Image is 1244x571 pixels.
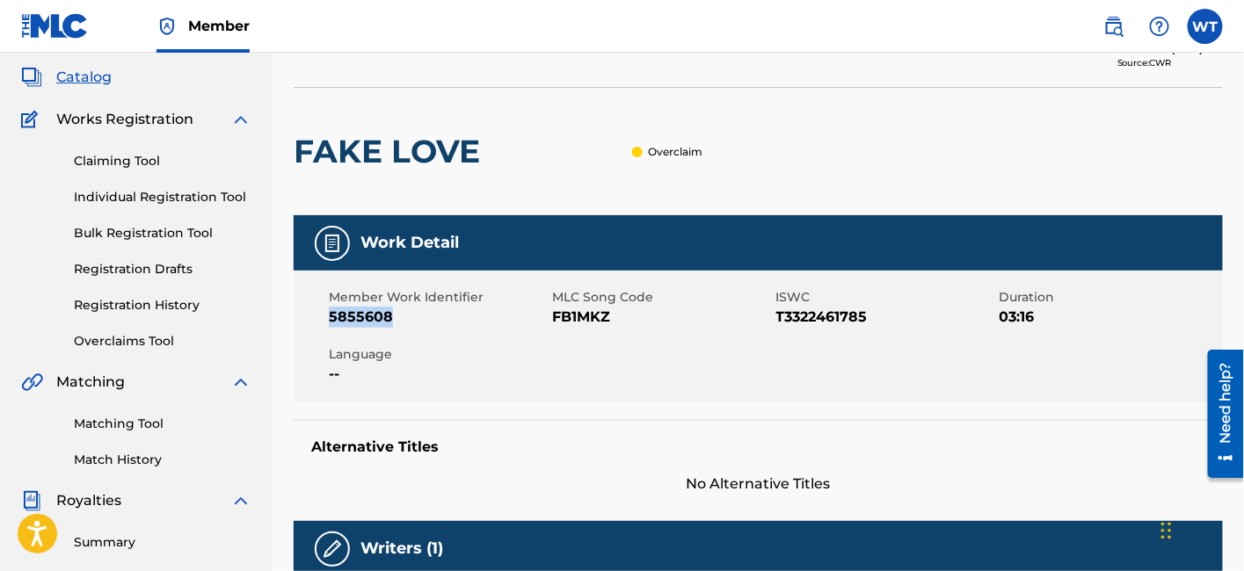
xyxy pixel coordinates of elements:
div: Source: CWR [1117,56,1223,69]
img: Top Rightsholder [156,16,178,37]
h2: FAKE LOVE [294,132,489,171]
span: Duration [1000,288,1219,307]
a: Summary [74,533,251,552]
a: Individual Registration Tool [74,188,251,206]
a: Registration History [74,296,251,314]
div: Help [1142,9,1177,44]
img: Work Detail [322,233,343,254]
a: CatalogCatalog [21,67,112,88]
p: Overclaim [648,144,702,160]
img: Matching [21,372,43,393]
span: T3322461785 [776,307,995,328]
span: ISWC [776,288,995,307]
img: MLC Logo [21,13,89,39]
img: Works Registration [21,109,44,130]
div: User Menu [1188,9,1223,44]
img: help [1149,16,1170,37]
img: Royalties [21,490,42,511]
img: expand [230,109,251,130]
span: No Alternative Titles [294,473,1223,495]
span: MLC Song Code [552,288,771,307]
h5: Alternative Titles [311,438,1205,456]
span: Works Registration [56,109,193,130]
a: Claiming Tool [74,152,251,170]
a: Overclaims Tool [74,332,251,351]
span: Royalties [56,490,121,511]
span: FB1MKZ [552,307,771,328]
span: Catalog [56,67,112,88]
span: Member [188,16,250,36]
img: Writers [322,538,343,560]
span: -- [329,364,548,385]
span: Member Work Identifier [329,288,548,307]
img: expand [230,490,251,511]
iframe: Chat Widget [1156,487,1244,571]
a: Public Search [1096,9,1131,44]
img: expand [230,372,251,393]
img: Catalog [21,67,42,88]
div: Drag [1161,504,1172,557]
a: Registration Drafts [74,260,251,278]
a: Matching Tool [74,415,251,433]
span: 5855608 [329,307,548,328]
span: Matching [56,372,125,393]
span: 03:16 [1000,307,1219,328]
h5: Writers (1) [360,538,443,559]
iframe: Resource Center [1195,343,1244,485]
a: Bulk Registration Tool [74,224,251,242]
img: search [1103,16,1124,37]
a: Match History [74,451,251,469]
h5: Work Detail [360,233,459,253]
span: Language [329,345,548,364]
